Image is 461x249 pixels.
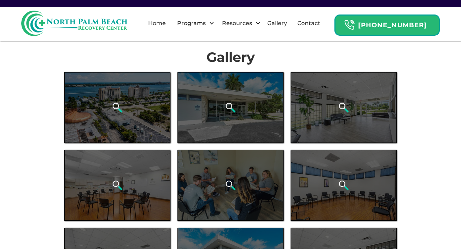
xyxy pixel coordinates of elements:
div: Resources [216,12,262,35]
a: Header Calendar Icons[PHONE_NUMBER] [334,11,440,36]
a: open lightbox [291,150,397,221]
a: Gallery [263,12,291,35]
img: Header Calendar Icons [344,19,355,30]
div: Resources [220,19,254,28]
a: Contact [293,12,325,35]
a: open lightbox [177,72,284,143]
div: Programs [175,19,208,28]
strong: [PHONE_NUMBER] [358,21,427,29]
a: Home [144,12,170,35]
a: open lightbox [177,150,284,221]
h1: Gallery [64,50,397,65]
a: open lightbox [64,150,170,221]
a: open lightbox [64,72,170,143]
div: Programs [171,12,216,35]
a: open lightbox [291,72,397,143]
